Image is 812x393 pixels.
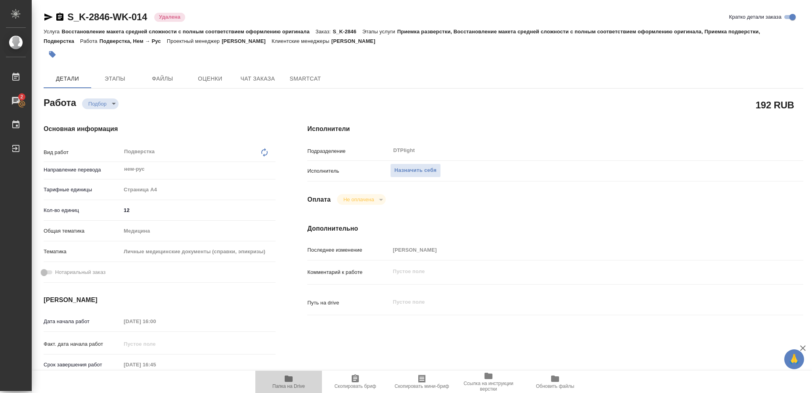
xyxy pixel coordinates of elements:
span: Этапы [96,74,134,84]
button: Скопировать мини-бриф [389,371,455,393]
button: Скопировать бриф [322,371,389,393]
h4: Исполнители [307,124,803,134]
p: Последнее изменение [307,246,390,254]
button: Скопировать ссылку [55,12,65,22]
a: 2 [2,91,30,111]
span: Файлы [144,74,182,84]
p: Дата начала работ [44,318,121,326]
p: Тематика [44,248,121,256]
p: Общая тематика [44,227,121,235]
button: Скопировать ссылку для ЯМессенджера [44,12,53,22]
span: Детали [48,74,86,84]
p: Удалена [159,13,180,21]
p: Этапы услуги [362,29,397,35]
p: Срок завершения работ [44,361,121,369]
span: Чат заказа [239,74,277,84]
span: Назначить себя [395,166,437,175]
h2: Работа [44,95,76,109]
div: Страница А4 [121,183,276,196]
span: Нотариальный заказ [55,268,105,276]
span: Кратко детали заказа [729,13,781,21]
button: Добавить тэг [44,46,61,63]
p: Заказ: [316,29,333,35]
a: S_K-2846-WK-014 [67,12,147,22]
div: Медицина [121,224,276,238]
span: 2 [15,93,28,101]
p: S_K-2846 [333,29,362,35]
p: Вид работ [44,148,121,156]
p: Подверстка, Нем → Рус [100,38,167,44]
input: ✎ Введи что-нибудь [121,204,276,216]
button: 🙏 [784,349,804,369]
span: Скопировать бриф [334,383,376,389]
div: Подбор [337,194,386,205]
span: Ссылка на инструкции верстки [460,381,517,392]
h4: Оплата [307,195,331,204]
span: Папка на Drive [272,383,305,389]
p: Факт. дата начала работ [44,340,121,348]
h2: 192 RUB [756,98,794,112]
p: [PERSON_NAME] [331,38,381,44]
span: Оценки [191,74,229,84]
p: Направление перевода [44,166,121,174]
button: Подбор [86,100,109,107]
p: Клиентские менеджеры [272,38,331,44]
span: Обновить файлы [536,383,575,389]
p: Приемка разверстки, Восстановление макета средней сложности с полным соответствием оформлению ори... [44,29,760,44]
p: Восстановление макета средней сложности с полным соответствием оформлению оригинала [61,29,315,35]
p: Проектный менеджер [167,38,222,44]
p: Кол-во единиц [44,206,121,214]
button: Назначить себя [390,164,441,177]
p: Тарифные единицы [44,186,121,194]
button: Папка на Drive [255,371,322,393]
div: Личные медицинские документы (справки, эпикризы) [121,245,276,258]
h4: Основная информация [44,124,276,134]
button: Обновить файлы [522,371,588,393]
h4: Дополнительно [307,224,803,233]
input: Пустое поле [390,244,762,256]
p: Комментарий к работе [307,268,390,276]
div: Подбор [82,98,119,109]
p: Путь на drive [307,299,390,307]
button: Не оплачена [341,196,376,203]
input: Пустое поле [121,338,190,350]
span: 🙏 [787,351,801,368]
p: Подразделение [307,147,390,155]
h4: [PERSON_NAME] [44,295,276,305]
button: Ссылка на инструкции верстки [455,371,522,393]
input: Пустое поле [121,359,190,370]
span: SmartCat [286,74,324,84]
p: Услуга [44,29,61,35]
p: Работа [80,38,100,44]
p: [PERSON_NAME] [222,38,272,44]
input: Пустое поле [121,316,190,327]
span: Скопировать мини-бриф [395,383,449,389]
p: Исполнитель [307,167,390,175]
